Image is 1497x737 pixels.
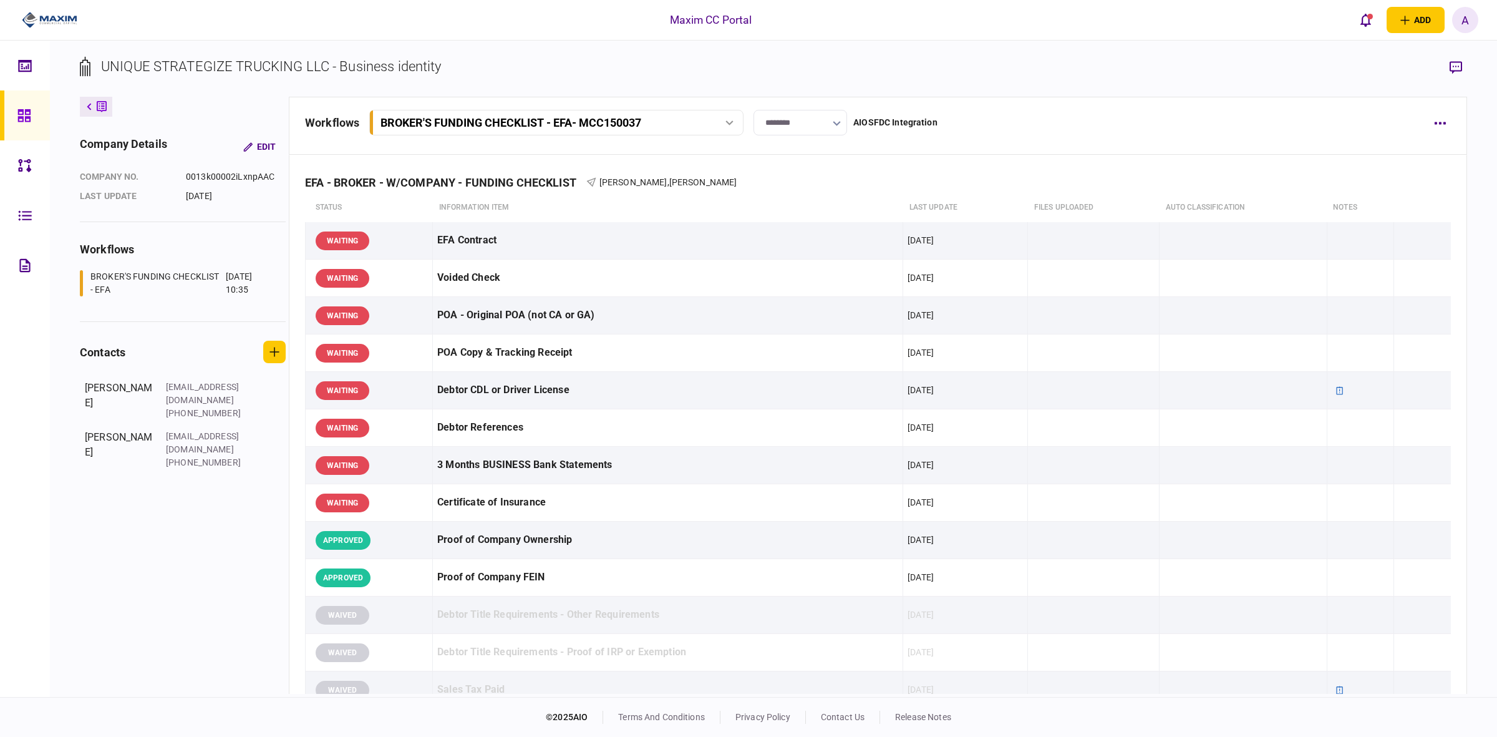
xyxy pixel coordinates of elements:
[101,56,442,77] div: UNIQUE STRATEGIZE TRUCKING LLC - Business identity
[821,712,865,722] a: contact us
[316,456,369,475] div: WAITING
[166,456,247,469] div: [PHONE_NUMBER]
[437,376,898,404] div: Debtor CDL or Driver License
[908,309,934,321] div: [DATE]
[316,381,369,400] div: WAITING
[903,193,1028,222] th: last update
[546,711,603,724] div: © 2025 AIO
[908,571,934,583] div: [DATE]
[226,270,270,296] div: [DATE] 10:35
[316,606,369,625] div: WAIVED
[437,676,898,704] div: Sales Tax Paid
[735,712,790,722] a: privacy policy
[316,232,369,250] div: WAITING
[80,270,270,296] a: BROKER'S FUNDING CHECKLIST - EFA[DATE] 10:35
[437,638,898,666] div: Debtor Title Requirements - Proof of IRP or Exemption
[667,177,669,187] span: ,
[618,712,705,722] a: terms and conditions
[316,494,369,512] div: WAITING
[166,381,247,407] div: [EMAIL_ADDRESS][DOMAIN_NAME]
[380,116,641,129] div: BROKER'S FUNDING CHECKLIST - EFA - MCC150037
[316,681,369,700] div: WAIVED
[437,489,898,517] div: Certificate of Insurance
[908,534,934,546] div: [DATE]
[1387,7,1445,33] button: open adding identity options
[599,177,667,187] span: [PERSON_NAME]
[369,110,744,135] button: BROKER'S FUNDING CHECKLIST - EFA- MCC150037
[908,683,934,696] div: [DATE]
[437,526,898,554] div: Proof of Company Ownership
[186,170,276,183] div: 0013k00002iLxnpAAC
[908,346,934,359] div: [DATE]
[908,646,934,658] div: [DATE]
[437,227,898,255] div: EFA Contract
[908,271,934,284] div: [DATE]
[908,384,934,396] div: [DATE]
[437,451,898,479] div: 3 Months BUSINESS Bank Statements
[670,12,752,28] div: Maxim CC Portal
[437,264,898,292] div: Voided Check
[305,176,586,189] div: EFA - BROKER - W/COMPANY - FUNDING CHECKLIST
[853,116,937,129] div: AIOSFDC Integration
[908,234,934,246] div: [DATE]
[1353,7,1379,33] button: open notifications list
[85,430,153,469] div: [PERSON_NAME]
[316,643,369,662] div: WAIVED
[437,339,898,367] div: POA Copy & Tracking Receipt
[908,608,934,621] div: [DATE]
[166,430,247,456] div: [EMAIL_ADDRESS][DOMAIN_NAME]
[908,496,934,509] div: [DATE]
[908,421,934,434] div: [DATE]
[437,414,898,442] div: Debtor References
[895,712,951,722] a: release notes
[437,601,898,629] div: Debtor Title Requirements - Other Requirements
[437,301,898,329] div: POA - Original POA (not CA or GA)
[1028,193,1160,222] th: Files uploaded
[186,190,276,203] div: [DATE]
[80,170,173,183] div: company no.
[316,419,369,437] div: WAITING
[1327,193,1393,222] th: notes
[316,269,369,288] div: WAITING
[22,11,77,29] img: client company logo
[433,193,903,222] th: Information item
[80,135,167,158] div: company details
[80,344,125,361] div: contacts
[1452,7,1478,33] button: A
[233,135,286,158] button: Edit
[316,306,369,325] div: WAITING
[306,193,433,222] th: status
[1160,193,1327,222] th: auto classification
[80,190,173,203] div: last update
[908,459,934,471] div: [DATE]
[90,270,223,296] div: BROKER'S FUNDING CHECKLIST - EFA
[85,381,153,420] div: [PERSON_NAME]
[316,531,371,550] div: APPROVED
[316,569,371,587] div: APPROVED
[669,177,737,187] span: [PERSON_NAME]
[166,407,247,420] div: [PHONE_NUMBER]
[437,564,898,592] div: Proof of Company FEIN
[305,114,359,131] div: workflows
[316,344,369,363] div: WAITING
[80,241,286,258] div: workflows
